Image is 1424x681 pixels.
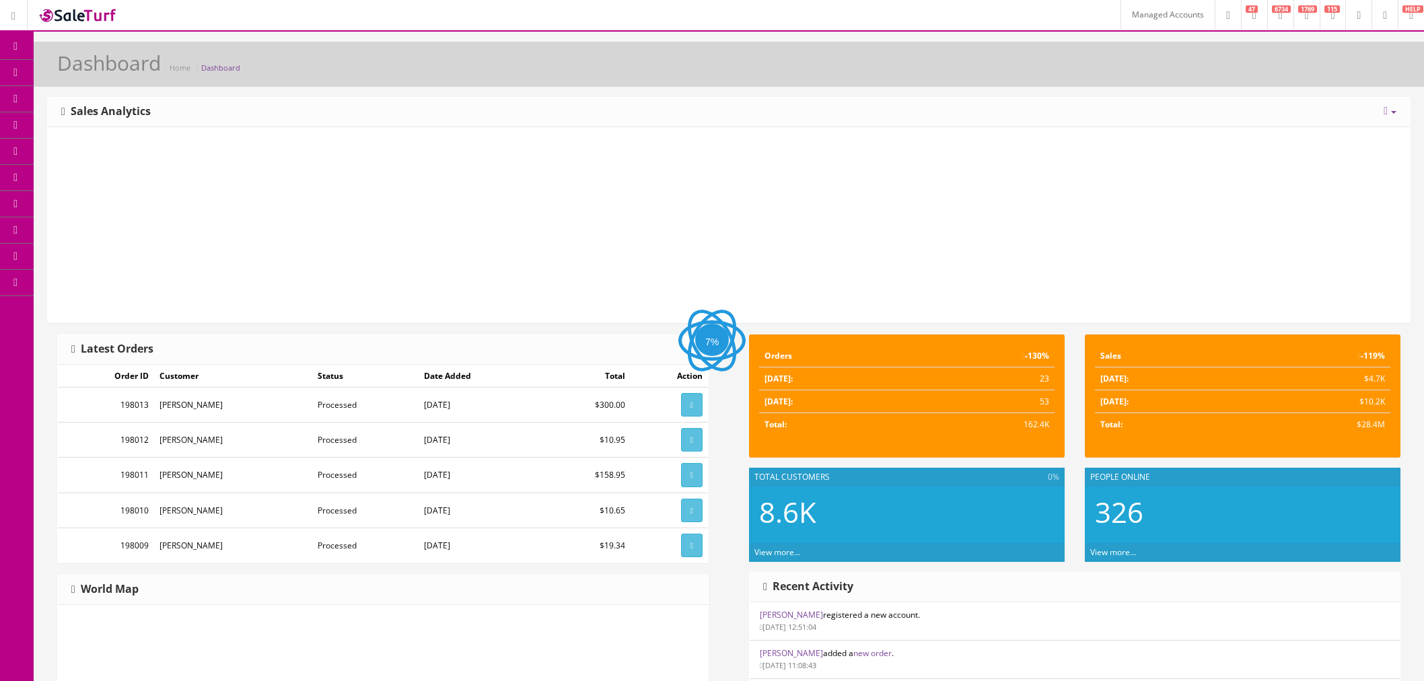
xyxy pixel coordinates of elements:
td: [DATE] [419,388,542,423]
h2: 326 [1095,497,1390,528]
td: Action [631,365,708,388]
strong: [DATE]: [764,373,793,384]
td: $300.00 [542,388,630,423]
h3: World Map [71,583,139,596]
td: $10.65 [542,493,630,528]
a: Home [170,63,190,73]
a: View [681,463,703,487]
div: People Online [1085,468,1400,487]
a: View more... [754,546,800,558]
span: 1769 [1298,5,1317,13]
td: Status [312,365,419,388]
td: Total [542,365,630,388]
td: 23 [909,367,1055,390]
a: [PERSON_NAME] [760,609,823,620]
strong: [DATE]: [1100,396,1129,407]
span: 6734 [1272,5,1291,13]
td: -130% [909,345,1055,367]
td: [PERSON_NAME] [154,493,312,528]
li: registered a new account. [750,602,1400,641]
li: added a . [750,640,1400,679]
h3: Recent Activity [763,581,853,593]
td: Customer [154,365,312,388]
small: [DATE] 11:08:43 [760,660,816,670]
small: [DATE] 12:51:04 [760,622,816,632]
td: 198013 [58,388,154,423]
span: 47 [1246,5,1258,13]
span: 115 [1324,5,1340,13]
h3: Sales Analytics [61,106,151,118]
td: Processed [312,423,419,458]
td: Processed [312,528,419,563]
td: Processed [312,493,419,528]
td: $158.95 [542,458,630,493]
td: 162.4K [909,413,1055,436]
td: Sales [1095,345,1243,367]
td: [DATE] [419,528,542,563]
td: $19.34 [542,528,630,563]
td: Processed [312,458,419,493]
strong: [DATE]: [764,396,793,407]
a: View [681,499,703,522]
td: [PERSON_NAME] [154,528,312,563]
span: 0% [1048,471,1059,483]
strong: Total: [764,419,787,430]
a: View [681,393,703,417]
strong: Total: [1100,419,1123,430]
a: View [681,534,703,557]
strong: [DATE]: [1100,373,1129,384]
a: new order [853,647,892,659]
td: Date Added [419,365,542,388]
td: 198009 [58,528,154,563]
td: [PERSON_NAME] [154,458,312,493]
td: [PERSON_NAME] [154,423,312,458]
a: View more... [1090,546,1136,558]
td: $4.7K [1243,367,1391,390]
td: $28.4M [1243,413,1391,436]
td: Orders [759,345,909,367]
img: SaleTurf [38,6,118,24]
h3: Latest Orders [71,343,153,355]
td: -119% [1243,345,1391,367]
td: [DATE] [419,423,542,458]
td: $10.2K [1243,390,1391,413]
td: $10.95 [542,423,630,458]
h1: Dashboard [57,52,161,74]
td: [DATE] [419,458,542,493]
td: 198012 [58,423,154,458]
h2: 8.6K [759,497,1055,528]
div: Total Customers [749,468,1065,487]
a: View [681,428,703,452]
td: 53 [909,390,1055,413]
td: [PERSON_NAME] [154,388,312,423]
td: 198010 [58,493,154,528]
a: [PERSON_NAME] [760,647,823,659]
td: [DATE] [419,493,542,528]
td: Processed [312,388,419,423]
a: Dashboard [201,63,240,73]
span: HELP [1402,5,1423,13]
td: Order ID [58,365,154,388]
td: 198011 [58,458,154,493]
